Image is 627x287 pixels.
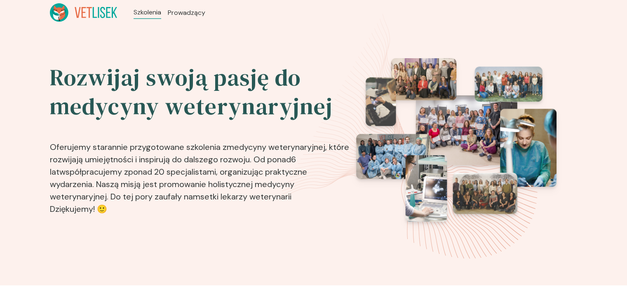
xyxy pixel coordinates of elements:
[128,166,216,177] b: ponad 20 specjalistami
[134,7,161,17] a: Szkolenia
[200,191,291,202] b: setki lekarzy weterynarii
[356,58,557,222] img: eventsPhotosRoll2.png
[227,142,325,152] b: medycyny weterynaryjnej
[50,128,351,218] p: Oferujemy starannie przygotowane szkolenia z , które rozwijają umiejętności i inspirują do dalsze...
[50,63,351,121] h2: Rozwijaj swoją pasję do medycyny weterynaryjnej
[168,8,205,18] a: Prowadzący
